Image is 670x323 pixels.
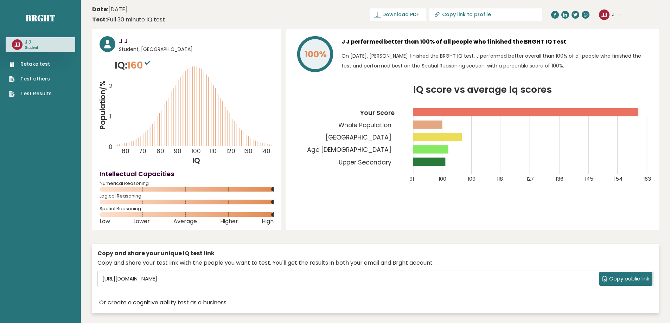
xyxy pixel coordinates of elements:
[26,12,55,24] a: Brght
[370,8,426,21] a: Download PDF
[556,175,563,182] tspan: 136
[115,58,152,72] p: IQ:
[109,112,111,121] tspan: 1
[609,275,649,283] span: Copy public link
[99,298,226,307] a: Or create a cognitive ability test as a business
[109,82,113,91] tspan: 2
[326,133,391,142] tspan: [GEOGRAPHIC_DATA]
[243,147,253,155] tspan: 130
[174,147,181,155] tspan: 90
[14,40,20,49] text: JJ
[92,5,108,13] b: Date:
[439,175,446,182] tspan: 100
[409,175,414,182] tspan: 91
[100,195,274,198] span: Logical Reasoning
[342,51,651,71] p: On [DATE], [PERSON_NAME] finished the BRGHT IQ test. J performed better overall than 100% of all ...
[98,80,108,130] tspan: Population/%
[338,121,391,129] tspan: Whole Population
[612,11,621,18] button: J
[305,48,327,60] tspan: 100%
[601,10,607,18] text: JJ
[413,83,552,96] tspan: IQ score vs average Iq scores
[127,59,152,72] span: 160
[339,158,391,167] tspan: Upper Secondary
[191,147,201,155] tspan: 100
[262,220,274,223] span: High
[97,259,653,267] div: Copy and share your test link with the people you want to test. You'll get the results in both yo...
[25,39,38,45] h3: J J
[100,220,110,223] span: Low
[119,46,274,53] span: Student, [GEOGRAPHIC_DATA]
[599,272,652,286] button: Copy public link
[497,175,503,182] tspan: 118
[614,175,623,182] tspan: 154
[100,207,274,210] span: Spatial Reasoning
[100,169,274,179] h4: Intellectual Capacities
[226,147,235,155] tspan: 120
[119,36,274,46] h3: J J
[100,182,274,185] span: Numerical Reasoning
[307,146,391,154] tspan: Age [DEMOGRAPHIC_DATA]
[342,36,651,47] h3: J J performed better than 100% of all people who finished the BRGHT IQ Test
[92,15,107,24] b: Test:
[9,90,52,97] a: Test Results
[193,156,200,166] tspan: IQ
[9,75,52,83] a: Test others
[25,45,38,50] p: Student
[133,220,150,223] span: Lower
[360,109,395,117] tspan: Your Score
[92,5,128,14] time: [DATE]
[468,175,476,182] tspan: 109
[585,175,593,182] tspan: 145
[643,175,651,182] tspan: 163
[527,175,534,182] tspan: 127
[122,147,129,155] tspan: 60
[139,147,146,155] tspan: 70
[157,147,164,155] tspan: 80
[261,147,270,155] tspan: 140
[220,220,238,223] span: Higher
[97,249,653,258] div: Copy and share your unique IQ test link
[382,11,419,18] span: Download PDF
[92,15,165,24] div: Full 30 minute IQ test
[173,220,197,223] span: Average
[109,143,113,151] tspan: 0
[9,60,52,68] a: Retake test
[209,147,217,155] tspan: 110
